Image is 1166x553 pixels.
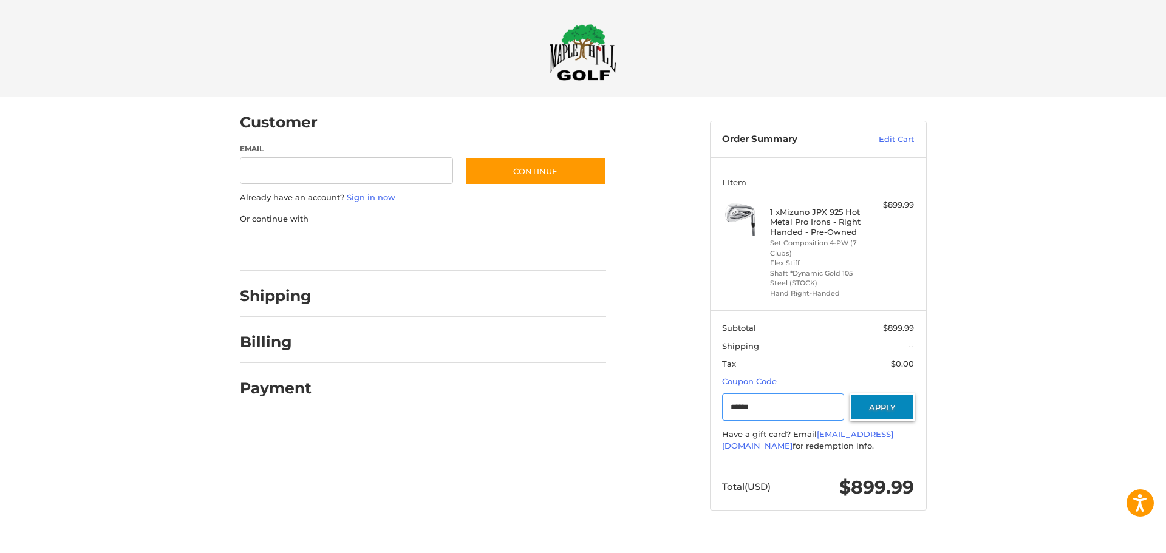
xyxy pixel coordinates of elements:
a: Coupon Code [722,376,777,386]
a: Sign in now [347,192,395,202]
h2: Payment [240,379,312,398]
li: Flex Stiff [770,258,863,268]
div: Have a gift card? Email for redemption info. [722,429,914,452]
span: Shipping [722,341,759,351]
h4: 1 x Mizuno JPX 925 Hot Metal Pro Irons - Right Handed - Pre-Owned [770,207,863,237]
li: Shaft *Dynamic Gold 105 Steel (STOCK) [770,268,863,288]
div: $899.99 [866,199,914,211]
li: Set Composition 4-PW (7 Clubs) [770,238,863,258]
img: Maple Hill Golf [550,24,616,81]
label: Email [240,143,454,154]
h3: 1 Item [722,177,914,187]
iframe: PayPal-paylater [339,237,430,259]
button: Apply [850,393,915,421]
h2: Shipping [240,287,312,305]
span: Total (USD) [722,481,771,492]
iframe: PayPal-venmo [442,237,533,259]
h3: Order Summary [722,134,853,146]
input: Gift Certificate or Coupon Code [722,393,844,421]
h2: Billing [240,333,311,351]
button: Continue [465,157,606,185]
p: Or continue with [240,213,606,225]
span: $0.00 [891,359,914,368]
span: $899.99 [839,476,914,498]
span: $899.99 [883,323,914,333]
h2: Customer [240,113,318,132]
span: -- [908,341,914,351]
a: Edit Cart [853,134,914,146]
iframe: PayPal-paypal [236,237,327,259]
span: Subtotal [722,323,756,333]
p: Already have an account? [240,192,606,204]
li: Hand Right-Handed [770,288,863,299]
span: Tax [722,359,736,368]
